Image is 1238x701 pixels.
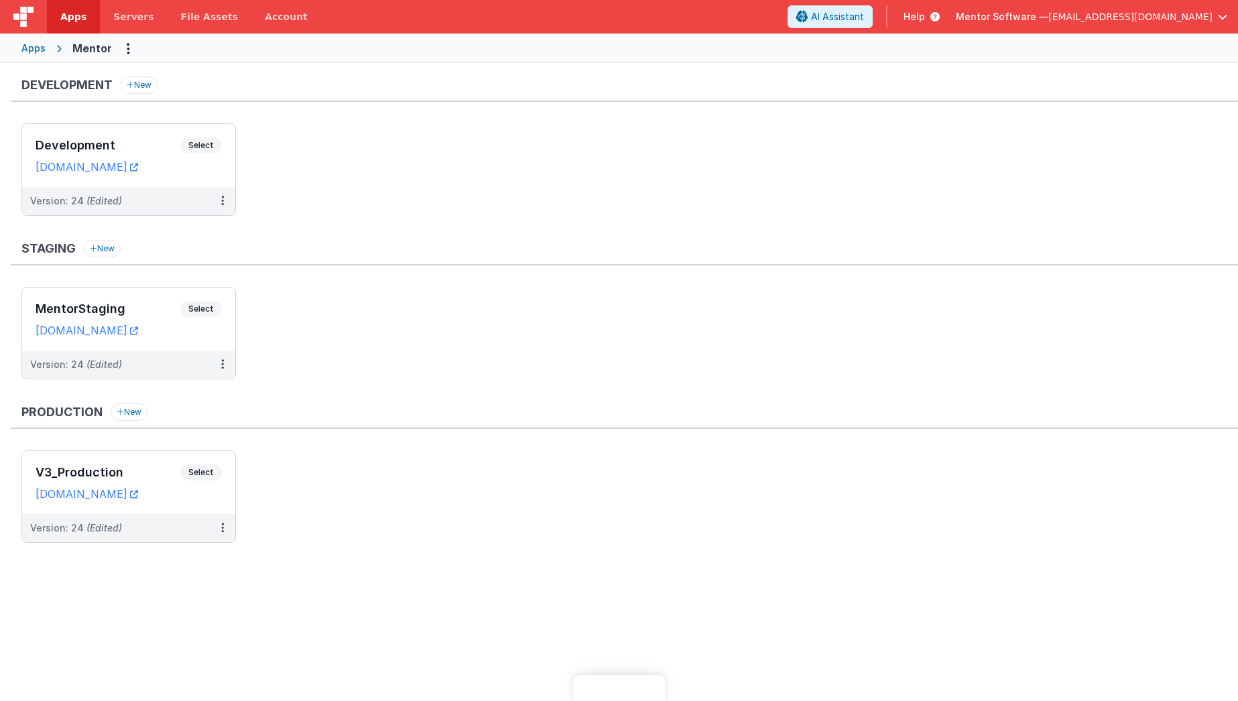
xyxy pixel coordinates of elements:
[956,10,1227,23] button: Mentor Software — [EMAIL_ADDRESS][DOMAIN_NAME]
[180,301,222,317] span: Select
[121,76,158,94] button: New
[21,78,113,92] h3: Development
[111,403,147,421] button: New
[21,405,103,419] h3: Production
[904,10,925,23] span: Help
[36,160,138,174] a: [DOMAIN_NAME]
[30,194,122,208] div: Version: 24
[181,10,239,23] span: File Assets
[84,240,121,257] button: New
[180,464,222,481] span: Select
[117,38,139,59] button: Options
[72,40,112,56] div: Mentor
[36,324,138,337] a: [DOMAIN_NAME]
[36,466,180,479] h3: V3_Production
[86,359,122,370] span: (Edited)
[86,522,122,533] span: (Edited)
[30,358,122,371] div: Version: 24
[21,42,46,55] div: Apps
[180,137,222,153] span: Select
[30,521,122,535] div: Version: 24
[811,10,864,23] span: AI Assistant
[60,10,86,23] span: Apps
[1048,10,1213,23] span: [EMAIL_ADDRESS][DOMAIN_NAME]
[956,10,1048,23] span: Mentor Software —
[86,195,122,206] span: (Edited)
[113,10,153,23] span: Servers
[788,5,873,28] button: AI Assistant
[36,139,180,152] h3: Development
[21,242,76,255] h3: Staging
[36,487,138,501] a: [DOMAIN_NAME]
[36,302,180,316] h3: MentorStaging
